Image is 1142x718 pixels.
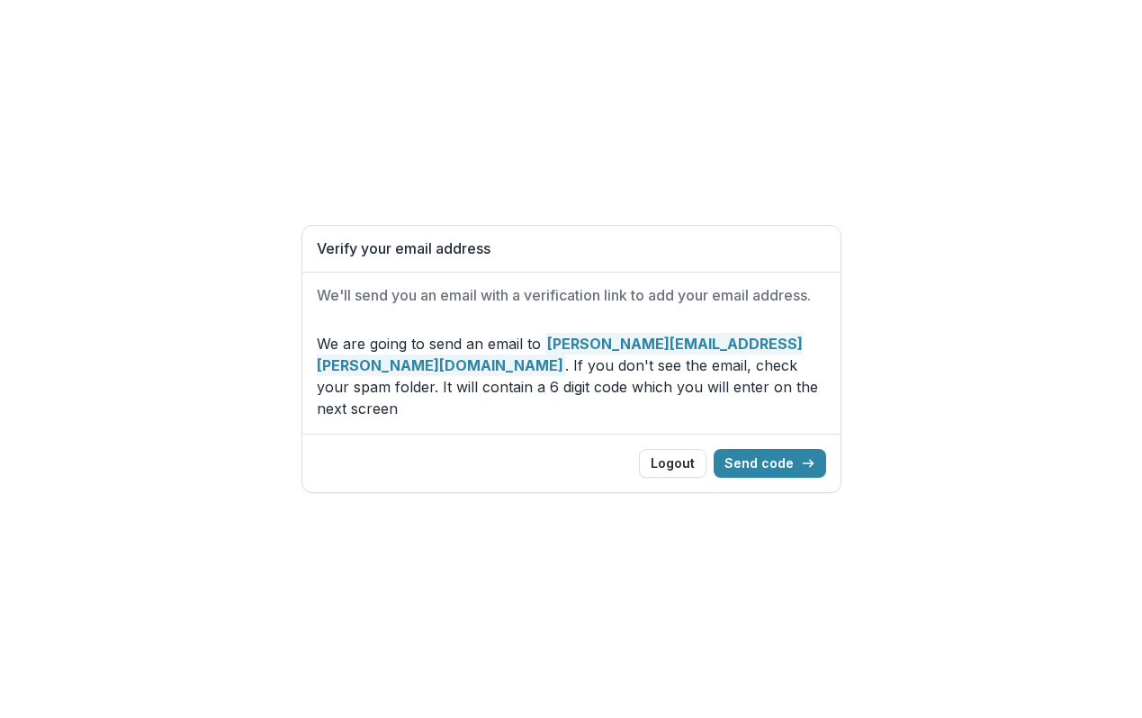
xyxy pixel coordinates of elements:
strong: [PERSON_NAME][EMAIL_ADDRESS][PERSON_NAME][DOMAIN_NAME] [317,333,803,376]
p: We are going to send an email to . If you don't see the email, check your spam folder. It will co... [317,333,826,419]
h1: Verify your email address [317,240,826,257]
button: Logout [639,449,706,478]
button: Send code [714,449,826,478]
h2: We'll send you an email with a verification link to add your email address. [317,287,826,304]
